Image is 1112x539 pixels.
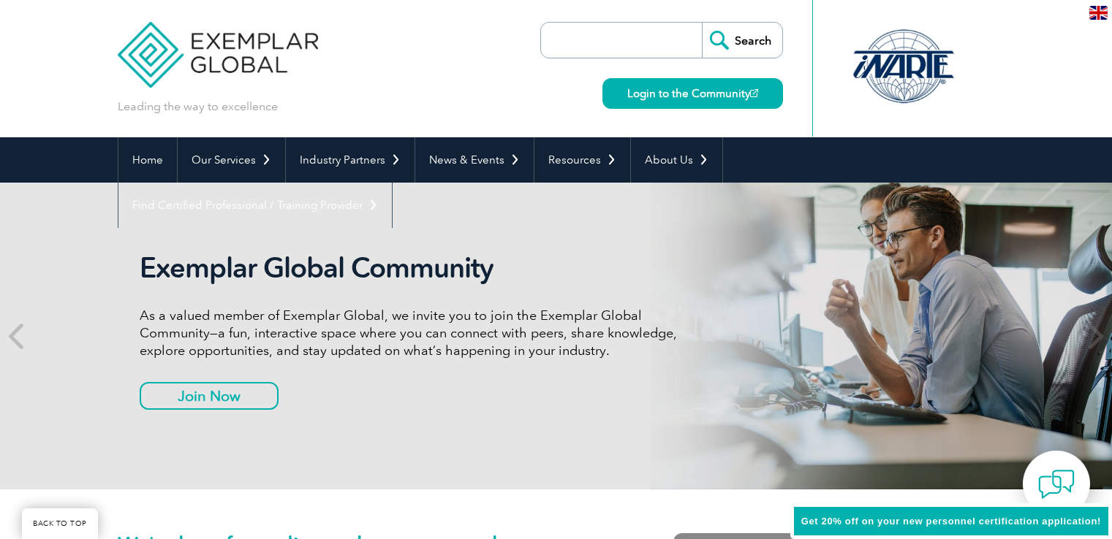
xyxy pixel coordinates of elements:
[631,137,722,183] a: About Us
[534,137,630,183] a: Resources
[602,78,783,109] a: Login to the Community
[118,99,278,115] p: Leading the way to excellence
[1089,6,1108,20] img: en
[118,137,177,183] a: Home
[286,137,415,183] a: Industry Partners
[415,137,534,183] a: News & Events
[702,23,782,58] input: Search
[140,382,279,410] a: Join Now
[22,508,98,539] a: BACK TO TOP
[118,183,392,228] a: Find Certified Professional / Training Provider
[750,89,758,97] img: open_square.png
[1038,466,1075,502] img: contact-chat.png
[140,307,688,359] p: As a valued member of Exemplar Global, we invite you to join the Exemplar Global Community—a fun,...
[140,251,688,285] h2: Exemplar Global Community
[178,137,285,183] a: Our Services
[801,516,1101,527] span: Get 20% off on your new personnel certification application!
